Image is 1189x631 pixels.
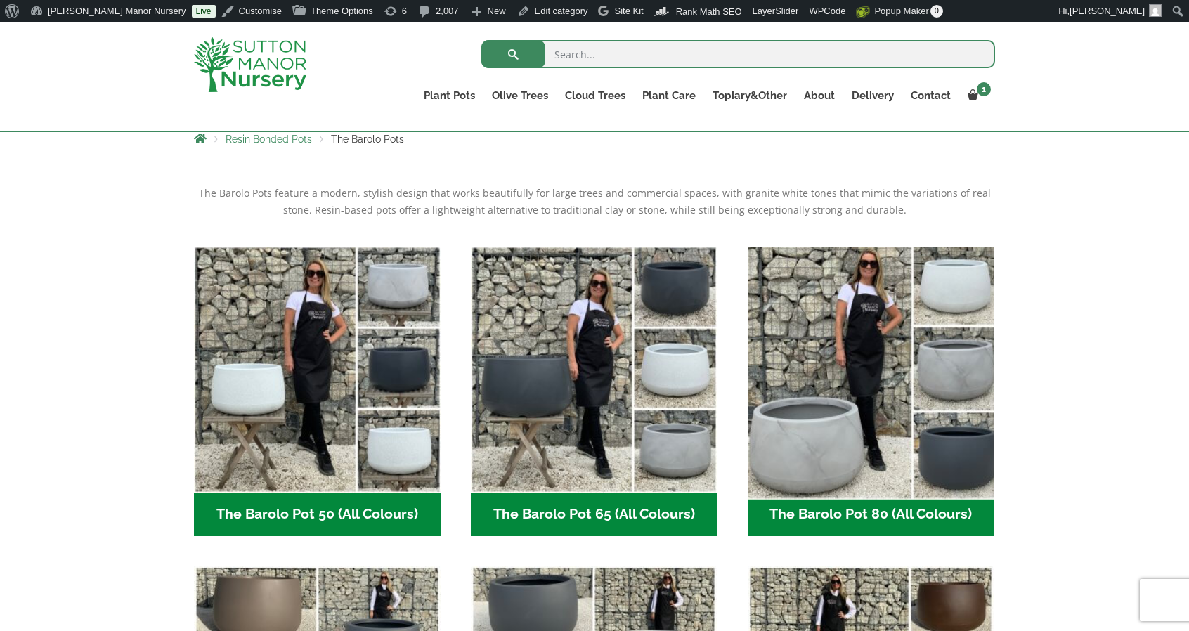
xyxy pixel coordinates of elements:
[194,247,441,536] a: Visit product category The Barolo Pot 50 (All Colours)
[902,86,959,105] a: Contact
[192,5,216,18] a: Live
[194,247,441,493] img: The Barolo Pot 50 (All Colours)
[930,5,943,18] span: 0
[614,6,643,16] span: Site Kit
[471,493,717,536] h2: The Barolo Pot 65 (All Colours)
[959,86,995,105] a: 1
[331,134,404,145] span: The Barolo Pots
[415,86,483,105] a: Plant Pots
[634,86,704,105] a: Plant Care
[481,40,995,68] input: Search...
[557,86,634,105] a: Cloud Trees
[748,247,994,536] a: Visit product category The Barolo Pot 80 (All Colours)
[226,134,312,145] a: Resin Bonded Pots
[471,247,717,536] a: Visit product category The Barolo Pot 65 (All Colours)
[748,493,994,536] h2: The Barolo Pot 80 (All Colours)
[483,86,557,105] a: Olive Trees
[795,86,843,105] a: About
[194,493,441,536] h2: The Barolo Pot 50 (All Colours)
[676,6,742,17] span: Rank Math SEO
[194,37,306,92] img: logo
[741,240,1000,499] img: The Barolo Pot 80 (All Colours)
[194,133,995,144] nav: Breadcrumbs
[843,86,902,105] a: Delivery
[471,247,717,493] img: The Barolo Pot 65 (All Colours)
[704,86,795,105] a: Topiary&Other
[194,185,995,219] p: The Barolo Pots feature a modern, stylish design that works beautifully for large trees and comme...
[977,82,991,96] span: 1
[1070,6,1145,16] span: [PERSON_NAME]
